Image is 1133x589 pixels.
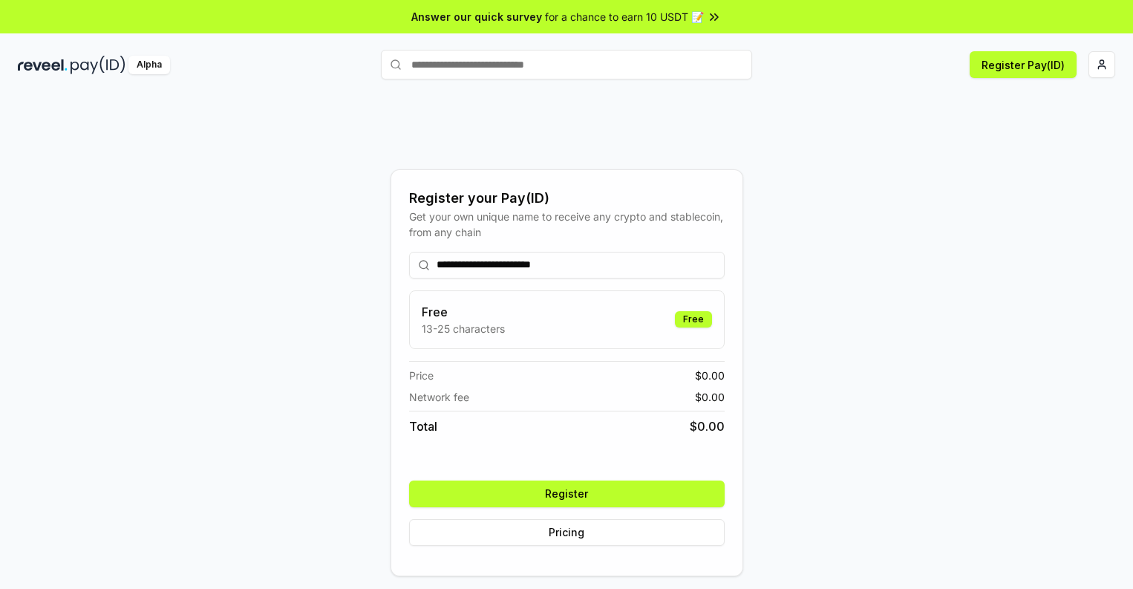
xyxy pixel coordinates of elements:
[545,9,704,25] span: for a chance to earn 10 USDT 📝
[71,56,125,74] img: pay_id
[411,9,542,25] span: Answer our quick survey
[422,303,505,321] h3: Free
[409,209,725,240] div: Get your own unique name to receive any crypto and stablecoin, from any chain
[409,368,434,383] span: Price
[409,481,725,507] button: Register
[970,51,1077,78] button: Register Pay(ID)
[409,519,725,546] button: Pricing
[18,56,68,74] img: reveel_dark
[675,311,712,328] div: Free
[422,321,505,336] p: 13-25 characters
[695,389,725,405] span: $ 0.00
[409,389,469,405] span: Network fee
[128,56,170,74] div: Alpha
[695,368,725,383] span: $ 0.00
[409,417,437,435] span: Total
[690,417,725,435] span: $ 0.00
[409,188,725,209] div: Register your Pay(ID)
